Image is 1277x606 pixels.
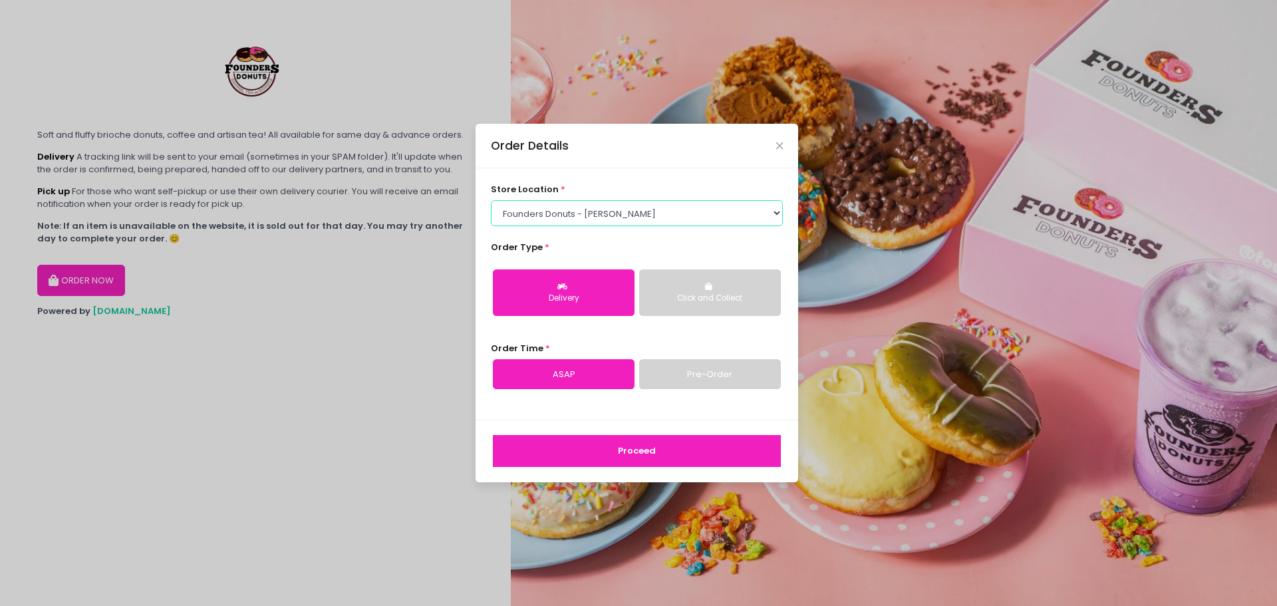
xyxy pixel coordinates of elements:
a: Pre-Order [639,359,781,390]
div: Click and Collect [648,293,772,305]
button: Proceed [493,435,781,467]
div: Delivery [502,293,625,305]
div: Order Details [491,137,569,154]
a: ASAP [493,359,635,390]
button: Click and Collect [639,269,781,316]
span: store location [491,183,559,196]
button: Close [776,142,783,149]
span: Order Time [491,342,543,355]
button: Delivery [493,269,635,316]
span: Order Type [491,241,543,253]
